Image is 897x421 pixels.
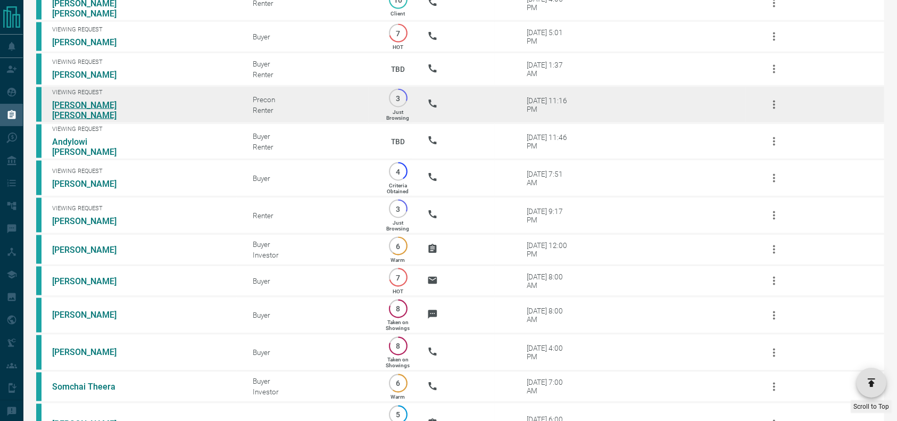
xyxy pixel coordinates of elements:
[393,44,403,50] p: HOT
[253,95,369,104] div: Precon
[527,378,572,395] div: [DATE] 7:00 AM
[253,311,369,320] div: Buyer
[386,357,410,369] p: Taken on Showings
[36,198,41,233] div: condos.ca
[253,174,369,183] div: Buyer
[253,377,369,386] div: Buyer
[52,245,132,255] a: [PERSON_NAME]
[52,89,237,96] span: Viewing Request
[394,379,402,387] p: 6
[52,37,132,47] a: [PERSON_NAME]
[253,132,369,141] div: Buyer
[527,96,572,113] div: [DATE] 11:16 PM
[253,240,369,249] div: Buyer
[52,382,132,392] a: Somchai Theera
[527,273,572,290] div: [DATE] 8:00 AM
[527,170,572,187] div: [DATE] 7:51 AM
[52,100,132,120] a: [PERSON_NAME] [PERSON_NAME]
[394,242,402,250] p: 6
[527,207,572,224] div: [DATE] 9:17 PM
[394,411,402,419] p: 5
[253,32,369,41] div: Buyer
[52,216,132,226] a: [PERSON_NAME]
[52,59,237,65] span: Viewing Request
[36,373,41,401] div: condos.ca
[36,22,41,51] div: condos.ca
[394,94,402,102] p: 3
[52,205,237,212] span: Viewing Request
[385,55,411,84] p: TBD
[391,11,405,16] p: Client
[52,126,237,133] span: Viewing Request
[253,211,369,220] div: Renter
[52,168,237,175] span: Viewing Request
[253,60,369,68] div: Buyer
[527,241,572,258] div: [DATE] 12:00 PM
[253,388,369,397] div: Investor
[385,127,411,156] p: TBD
[253,349,369,357] div: Buyer
[36,125,41,158] div: condos.ca
[386,320,410,332] p: Taken on Showings
[527,307,572,324] div: [DATE] 8:00 AM
[253,106,369,114] div: Renter
[253,70,369,79] div: Renter
[853,403,889,410] span: Scroll to Top
[52,137,132,157] a: Andylowi [PERSON_NAME]
[36,235,41,264] div: condos.ca
[36,54,41,85] div: condos.ca
[253,251,369,259] div: Investor
[394,29,402,37] p: 7
[36,335,41,370] div: condos.ca
[253,277,369,285] div: Buyer
[36,298,41,333] div: condos.ca
[391,257,405,263] p: Warm
[393,288,403,294] p: HOT
[52,348,132,358] a: [PERSON_NAME]
[36,87,41,122] div: condos.ca
[394,305,402,313] p: 8
[387,183,409,194] p: Criteria Obtained
[36,267,41,295] div: condos.ca
[394,342,402,350] p: 8
[52,276,132,286] a: [PERSON_NAME]
[394,274,402,282] p: 7
[52,26,237,33] span: Viewing Request
[527,61,572,78] div: [DATE] 1:37 AM
[253,143,369,151] div: Renter
[52,179,132,189] a: [PERSON_NAME]
[387,109,410,121] p: Just Browsing
[36,161,41,195] div: condos.ca
[527,28,572,45] div: [DATE] 5:01 PM
[527,344,572,361] div: [DATE] 4:00 PM
[394,205,402,213] p: 3
[527,133,572,150] div: [DATE] 11:46 PM
[394,168,402,176] p: 4
[52,70,132,80] a: [PERSON_NAME]
[391,394,405,400] p: Warm
[52,310,132,320] a: [PERSON_NAME]
[387,220,410,232] p: Just Browsing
